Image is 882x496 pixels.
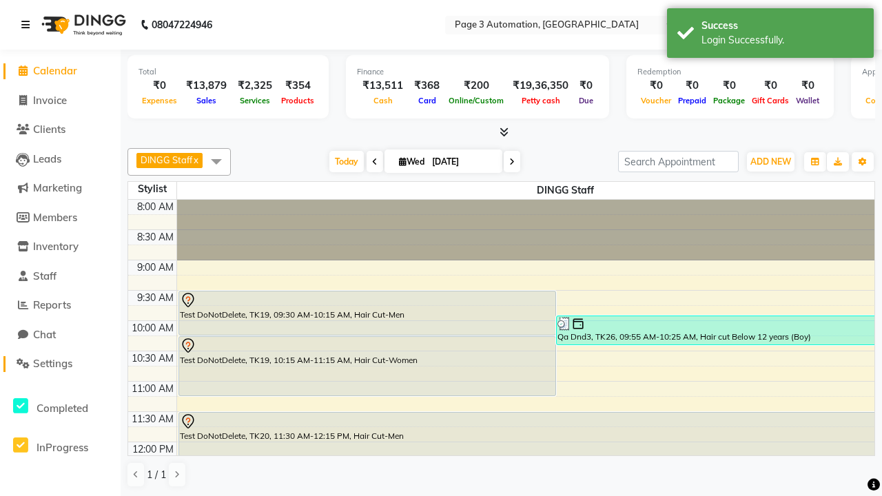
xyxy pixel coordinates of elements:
[33,298,71,311] span: Reports
[147,468,166,482] span: 1 / 1
[3,210,117,226] a: Members
[134,291,176,305] div: 9:30 AM
[181,78,232,94] div: ₹13,879
[33,123,65,136] span: Clients
[3,122,117,138] a: Clients
[139,96,181,105] span: Expenses
[357,78,409,94] div: ₹13,511
[3,298,117,313] a: Reports
[179,291,556,335] div: Test DoNotDelete, TK19, 09:30 AM-10:15 AM, Hair Cut-Men
[710,96,748,105] span: Package
[3,269,117,285] a: Staff
[396,156,428,167] span: Wed
[33,152,61,165] span: Leads
[675,96,710,105] span: Prepaid
[409,78,445,94] div: ₹368
[445,96,507,105] span: Online/Custom
[618,151,739,172] input: Search Appointment
[3,152,117,167] a: Leads
[129,321,176,335] div: 10:00 AM
[701,33,863,48] div: Login Successfully.
[33,181,82,194] span: Marketing
[675,78,710,94] div: ₹0
[518,96,564,105] span: Petty cash
[445,78,507,94] div: ₹200
[37,402,88,415] span: Completed
[574,78,598,94] div: ₹0
[329,151,364,172] span: Today
[33,94,67,107] span: Invoice
[37,441,88,454] span: InProgress
[193,96,220,105] span: Sales
[33,357,72,370] span: Settings
[792,96,823,105] span: Wallet
[3,93,117,109] a: Invoice
[129,351,176,366] div: 10:30 AM
[33,328,56,341] span: Chat
[428,152,497,172] input: 2025-10-01
[33,64,77,77] span: Calendar
[278,78,318,94] div: ₹354
[710,78,748,94] div: ₹0
[370,96,396,105] span: Cash
[357,66,598,78] div: Finance
[33,240,79,253] span: Inventory
[637,66,823,78] div: Redemption
[637,96,675,105] span: Voucher
[3,63,117,79] a: Calendar
[507,78,574,94] div: ₹19,36,350
[748,78,792,94] div: ₹0
[130,442,176,457] div: 12:00 PM
[128,182,176,196] div: Stylist
[575,96,597,105] span: Due
[141,154,192,165] span: DINGG Staff
[3,327,117,343] a: Chat
[33,211,77,224] span: Members
[134,260,176,275] div: 9:00 AM
[236,96,274,105] span: Services
[747,152,794,172] button: ADD NEW
[637,78,675,94] div: ₹0
[139,78,181,94] div: ₹0
[152,6,212,44] b: 08047224946
[232,78,278,94] div: ₹2,325
[33,269,57,282] span: Staff
[134,230,176,245] div: 8:30 AM
[701,19,863,33] div: Success
[792,78,823,94] div: ₹0
[750,156,791,167] span: ADD NEW
[415,96,440,105] span: Card
[129,382,176,396] div: 11:00 AM
[179,337,556,395] div: Test DoNotDelete, TK19, 10:15 AM-11:15 AM, Hair Cut-Women
[278,96,318,105] span: Products
[3,239,117,255] a: Inventory
[139,66,318,78] div: Total
[3,180,117,196] a: Marketing
[35,6,130,44] img: logo
[192,154,198,165] a: x
[129,412,176,426] div: 11:30 AM
[134,200,176,214] div: 8:00 AM
[3,356,117,372] a: Settings
[748,96,792,105] span: Gift Cards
